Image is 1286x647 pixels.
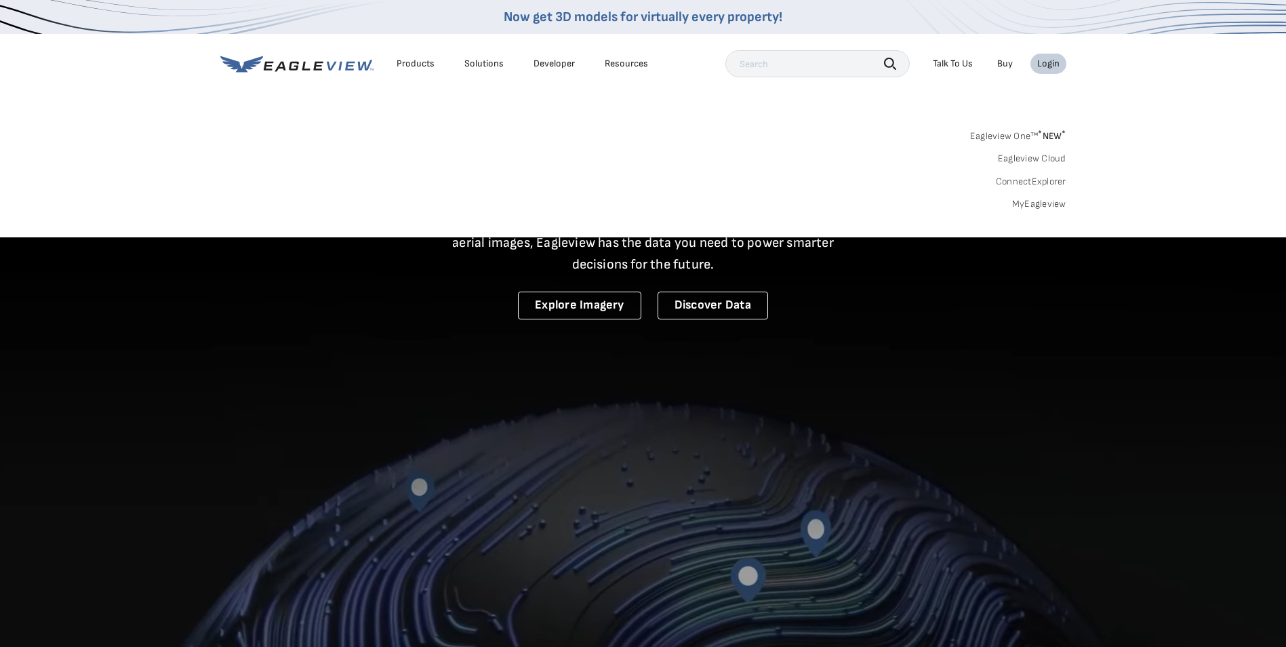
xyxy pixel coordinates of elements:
div: Solutions [464,58,504,70]
a: Eagleview Cloud [998,153,1066,165]
input: Search [725,50,910,77]
a: Developer [534,58,575,70]
div: Resources [605,58,648,70]
a: Explore Imagery [518,292,641,319]
a: MyEagleview [1012,198,1066,210]
a: Buy [997,58,1013,70]
a: Now get 3D models for virtually every property! [504,9,782,25]
div: Talk To Us [933,58,973,70]
p: A new era starts here. Built on more than 3.5 billion high-resolution aerial images, Eagleview ha... [436,210,851,275]
a: Discover Data [658,292,768,319]
span: NEW [1038,130,1066,142]
div: Products [397,58,435,70]
a: Eagleview One™*NEW* [970,126,1066,142]
a: ConnectExplorer [996,176,1066,188]
div: Login [1037,58,1060,70]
